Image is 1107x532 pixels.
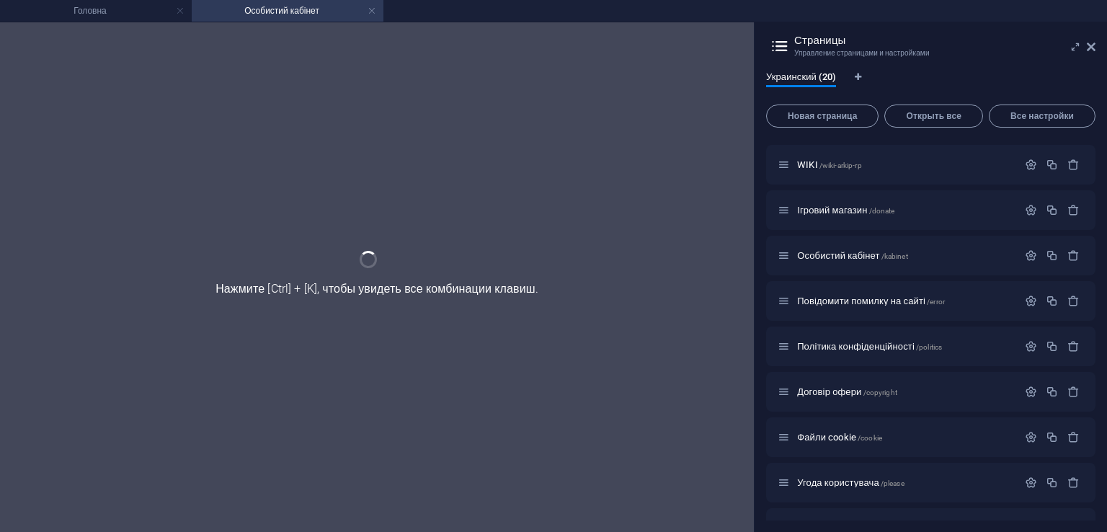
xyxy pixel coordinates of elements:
[1046,431,1058,443] div: Копировать
[797,432,882,443] span: Нажмите, чтобы открыть страницу
[1067,431,1080,443] div: Удалить
[881,252,908,260] span: /kabinet
[766,68,836,89] span: Украинский (20)
[1025,340,1037,353] div: Настройки
[773,112,872,120] span: Новая страница
[793,251,1018,260] div: Особистий кабінет/kabinet
[916,343,942,351] span: /politics
[793,342,1018,351] div: Політика конфіденційності/politics
[1046,295,1058,307] div: Копировать
[797,205,894,216] span: Ігровий магазин
[1067,295,1080,307] div: Удалить
[793,296,1018,306] div: Повідомити помилку на сайті/error
[766,71,1095,99] div: Языковые вкладки
[995,112,1089,120] span: Все настройки
[1067,386,1080,398] div: Удалить
[1067,340,1080,353] div: Удалить
[793,433,1018,442] div: Файли cookie/cookie
[869,207,895,215] span: /donate
[797,296,945,306] span: Нажмите, чтобы открыть страницу
[858,434,882,442] span: /cookie
[884,105,982,128] button: Открыть все
[891,112,976,120] span: Открыть все
[793,387,1018,396] div: Договір офери/copyright
[793,205,1018,215] div: Ігровий магазин/donate
[1025,295,1037,307] div: Настройки
[1046,249,1058,262] div: Копировать
[1046,159,1058,171] div: Копировать
[863,389,897,396] span: /copyright
[1046,476,1058,489] div: Копировать
[794,47,1067,60] h3: Управление страницами и настройками
[1046,204,1058,216] div: Копировать
[881,479,904,487] span: /please
[793,478,1018,487] div: Угода користувача/please
[794,34,1095,47] h2: Страницы
[797,341,942,352] span: Нажмите, чтобы открыть страницу
[1025,204,1037,216] div: Настройки
[1025,159,1037,171] div: Настройки
[1067,249,1080,262] div: Удалить
[797,250,908,261] span: Особистий кабінет
[1025,431,1037,443] div: Настройки
[1025,476,1037,489] div: Настройки
[927,298,945,306] span: /error
[1067,476,1080,489] div: Удалить
[1046,386,1058,398] div: Копировать
[797,386,897,397] span: Нажмите, чтобы открыть страницу
[797,477,904,488] span: Нажмите, чтобы открыть страницу
[192,3,383,19] h4: Особистий кабінет
[1067,204,1080,216] div: Удалить
[1067,159,1080,171] div: Удалить
[989,105,1095,128] button: Все настройки
[1046,340,1058,353] div: Копировать
[1025,386,1037,398] div: Настройки
[1025,249,1037,262] div: Настройки
[819,161,862,169] span: /wiki-arkip-rp
[793,160,1018,169] div: WIKI/wiki-arkip-rp
[797,159,862,170] span: Нажмите, чтобы открыть страницу
[766,105,879,128] button: Новая страница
